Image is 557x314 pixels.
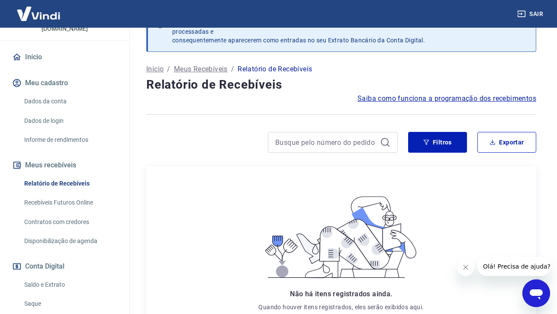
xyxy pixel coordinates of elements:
[408,132,467,153] button: Filtros
[258,303,424,311] p: Quando houver itens registrados, eles serão exibidos aqui.
[478,257,550,276] iframe: Mensagem da empresa
[5,6,73,13] span: Olá! Precisa de ajuda?
[357,93,536,104] a: Saiba como funciona a programação dos recebimentos
[275,136,377,149] input: Busque pelo número do pedido
[146,64,164,74] a: Início
[515,6,547,22] button: Sair
[21,194,119,211] a: Recebíveis Futuros Online
[10,0,67,27] img: Vindi
[21,175,119,192] a: Relatório de Recebíveis
[21,131,119,149] a: Informe de rendimentos
[10,48,119,67] a: Início
[477,132,536,153] button: Exportar
[167,64,170,74] p: /
[174,64,228,74] a: Meus Recebíveis
[238,64,312,74] p: Relatório de Recebíveis
[522,279,550,307] iframe: Botão para abrir a janela de mensagens
[10,257,119,276] button: Conta Digital
[10,156,119,175] button: Meus recebíveis
[457,259,474,276] iframe: Fechar mensagem
[231,64,234,74] p: /
[21,276,119,294] a: Saldo e Extrato
[21,213,119,231] a: Contratos com credores
[146,76,536,93] h4: Relatório de Recebíveis
[172,19,516,45] p: Após o envio das liquidações aparecerem no Relatório de Recebíveis, elas podem demorar algumas ho...
[21,93,119,110] a: Dados da conta
[290,290,392,298] span: Não há itens registrados ainda.
[21,112,119,130] a: Dados de login
[21,232,119,250] a: Disponibilização de agenda
[10,74,119,93] button: Meu cadastro
[21,295,119,313] a: Saque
